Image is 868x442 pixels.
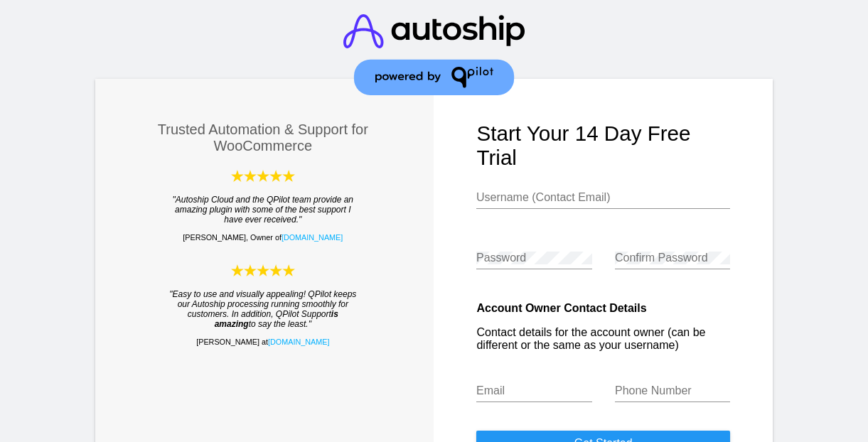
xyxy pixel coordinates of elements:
p: [PERSON_NAME] at [139,338,387,346]
img: Autoship Cloud powered by QPilot [231,263,295,278]
blockquote: "Easy to use and visually appealing! QPilot keeps our Autoship processing running smoothly for cu... [167,289,359,329]
p: Contact details for the account owner (can be different or the same as your username) [476,326,730,352]
img: Autoship Cloud powered by QPilot [231,168,295,183]
a: [DOMAIN_NAME] [282,233,343,242]
strong: Account Owner Contact Details [476,302,646,314]
a: [DOMAIN_NAME] [268,338,329,346]
h1: Start your 14 day free trial [476,122,730,170]
h3: Trusted Automation & Support for WooCommerce [139,122,387,154]
strong: is amazing [215,309,338,329]
input: Email [476,384,591,397]
input: Username (Contact Email) [476,191,730,204]
p: [PERSON_NAME], Owner of [139,233,387,242]
input: Phone Number [615,384,730,397]
blockquote: "Autoship Cloud and the QPilot team provide an amazing plugin with some of the best support I hav... [167,195,359,225]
